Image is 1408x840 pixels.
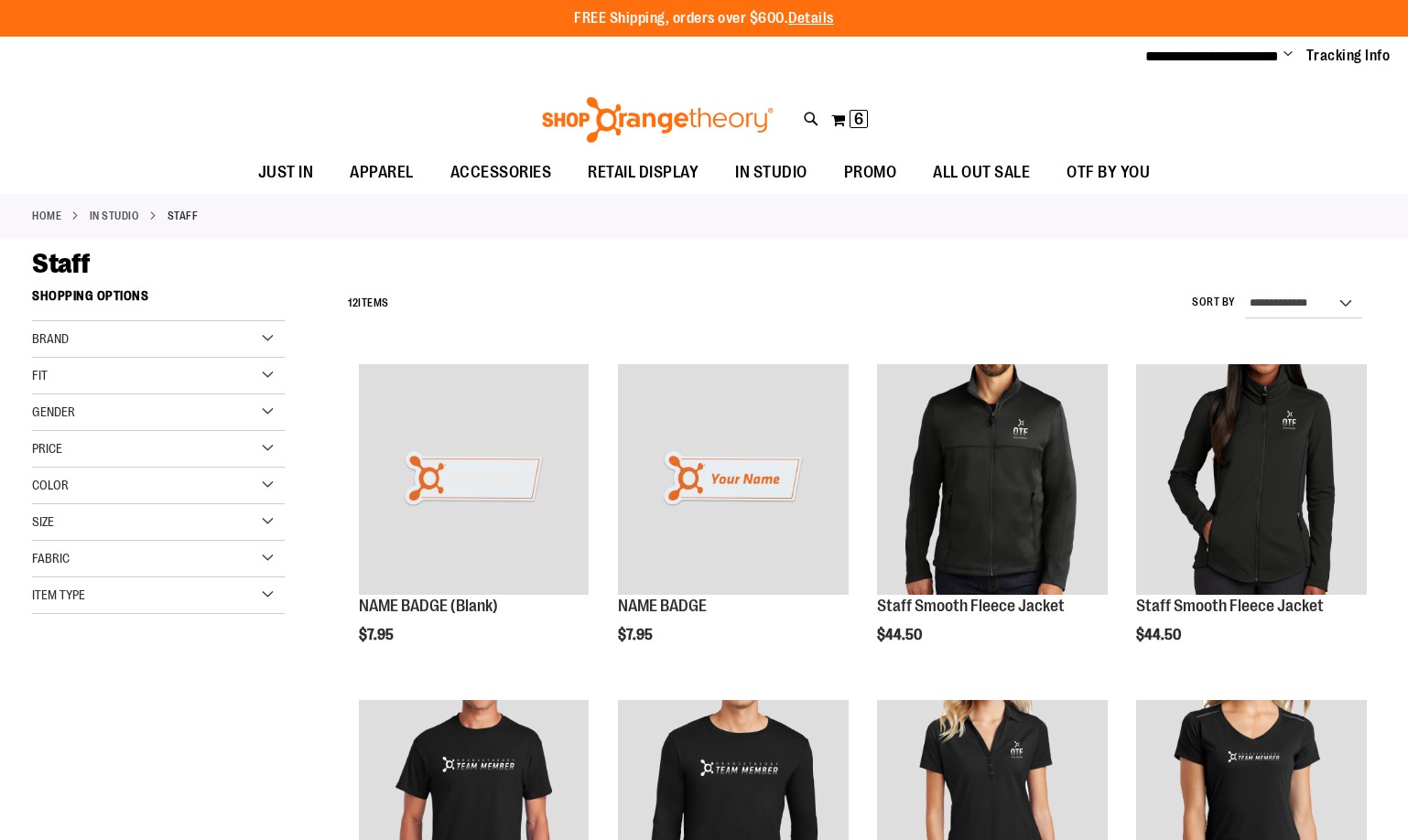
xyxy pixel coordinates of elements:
[788,10,834,27] a: Details
[868,355,1117,690] div: product
[844,152,897,193] span: PROMO
[359,627,396,643] span: $7.95
[348,296,358,309] span: 12
[32,248,91,279] span: Staff
[32,587,85,602] span: Item Type
[877,364,1108,598] a: Product image for Smooth Fleece Jacket
[32,368,48,382] span: Fit
[348,289,389,318] h2: Items
[350,355,599,690] div: product
[1306,46,1391,66] a: Tracking Info
[1136,364,1367,595] img: Product image for Smooth Fleece Jacket
[359,364,590,598] a: NAME BADGE (Blank)
[1136,364,1367,598] a: Product image for Smooth Fleece Jacket
[609,355,858,690] div: product
[1067,152,1150,193] span: OTF BY YOU
[1136,627,1184,643] span: $44.50
[618,364,849,595] img: Product image for NAME BADGE
[877,627,925,643] span: $44.50
[618,597,707,615] a: NAME BADGE
[32,478,69,492] span: Color
[1136,597,1324,615] a: Staff Smooth Fleece Jacket
[854,110,863,128] span: 6
[1127,355,1376,690] div: product
[359,364,590,595] img: NAME BADGE (Blank)
[933,152,1030,193] span: ALL OUT SALE
[258,152,314,193] span: JUST IN
[168,208,199,224] strong: Staff
[32,514,54,529] span: Size
[539,97,776,143] img: Shop Orangetheory
[32,441,62,456] span: Price
[32,331,69,346] span: Brand
[877,364,1108,595] img: Product image for Smooth Fleece Jacket
[32,208,61,224] a: Home
[32,551,70,565] span: Fabric
[588,152,699,193] span: RETAIL DISPLAY
[735,152,807,193] span: IN STUDIO
[32,404,75,419] span: Gender
[877,597,1065,615] a: Staff Smooth Fleece Jacket
[359,597,498,615] a: NAME BADGE (Blank)
[32,280,285,321] strong: Shopping Options
[90,208,140,224] a: IN STUDIO
[1192,295,1236,310] label: Sort By
[350,152,414,193] span: APPAREL
[1283,47,1293,65] button: Account menu
[618,364,849,598] a: Product image for NAME BADGE
[574,8,834,29] p: FREE Shipping, orders over $600.
[618,627,655,643] span: $7.95
[450,152,552,193] span: ACCESSORIES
